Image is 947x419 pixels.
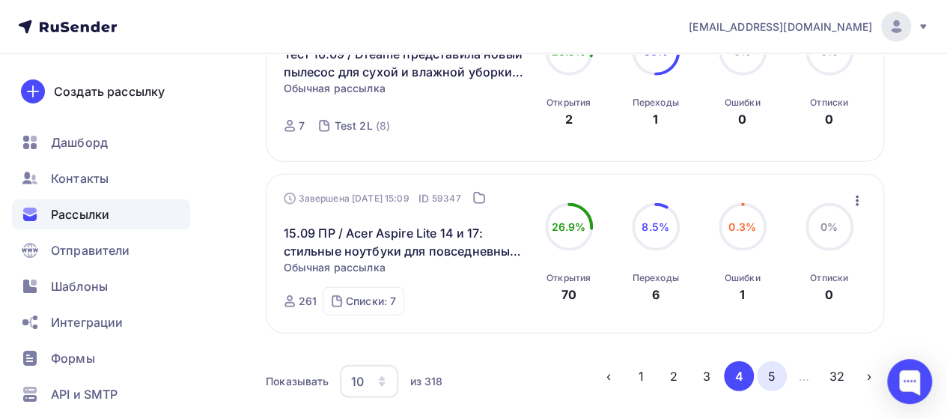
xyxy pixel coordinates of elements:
[51,241,130,259] span: Отправители
[594,361,624,391] button: Go to previous page
[266,374,329,389] div: Показывать
[409,374,442,389] div: из 318
[632,97,678,109] div: Переходы
[594,361,884,391] ul: Pagination
[12,163,190,193] a: Контакты
[546,272,591,284] div: Открытия
[632,272,678,284] div: Переходы
[12,199,190,229] a: Рассылки
[820,220,838,233] span: 0%
[738,110,746,128] div: 0
[724,361,754,391] button: Go to page 4
[12,271,190,301] a: Шаблоны
[643,45,667,58] span: 50%
[810,97,848,109] div: Отписки
[350,373,363,391] div: 10
[418,191,429,206] span: ID
[51,205,109,223] span: Рассылки
[810,272,848,284] div: Отписки
[642,220,669,233] span: 8.5%
[51,133,108,151] span: Дашборд
[284,45,526,81] a: Тест 16.09 / Dreame представила новый пылесос для сухой и влажной уборки R10S Aqua среднего уровн...
[822,361,852,391] button: Go to page 32
[820,45,838,58] span: 0%
[12,127,190,157] a: Дашборд
[825,286,833,304] div: 0
[689,12,929,42] a: [EMAIL_ADDRESS][DOMAIN_NAME]
[725,272,761,284] div: Ошибки
[692,361,722,391] button: Go to page 3
[757,361,787,391] button: Go to page 5
[284,260,386,275] span: Обычная рассылка
[564,110,572,128] div: 2
[627,361,657,391] button: Go to page 1
[740,286,745,304] div: 1
[333,114,392,138] a: Test 2L (8)
[725,97,761,109] div: Ошибки
[12,235,190,265] a: Отправители
[689,19,872,34] span: [EMAIL_ADDRESS][DOMAIN_NAME]
[51,385,118,403] span: API и SMTP
[51,169,109,187] span: Контакты
[432,191,461,206] span: 59347
[284,224,526,260] a: 15.09 ПР / Acer Aspire Lite 14 и 17: стильные ноутбуки для повседневных задач
[854,361,884,391] button: Go to next page
[299,294,317,309] div: 261
[651,286,659,304] div: 6
[335,118,373,133] div: Test 2L
[546,97,591,109] div: Открытия
[552,45,586,58] span: 28.5%
[51,313,123,331] span: Интеграции
[561,286,576,304] div: 70
[728,220,756,233] span: 0.3%
[12,343,190,373] a: Формы
[54,82,165,100] div: Создать рассылку
[339,364,399,399] button: 10
[376,118,390,133] div: (8)
[659,361,689,391] button: Go to page 2
[653,110,658,128] div: 1
[284,81,386,96] span: Обычная рассылка
[299,118,305,133] div: 7
[284,191,461,206] div: Завершена [DATE] 15:09
[51,277,108,295] span: Шаблоны
[346,294,396,309] div: Списки: 7
[825,110,833,128] div: 0
[734,45,751,58] span: 0%
[51,349,95,367] span: Формы
[552,220,586,233] span: 26.9%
